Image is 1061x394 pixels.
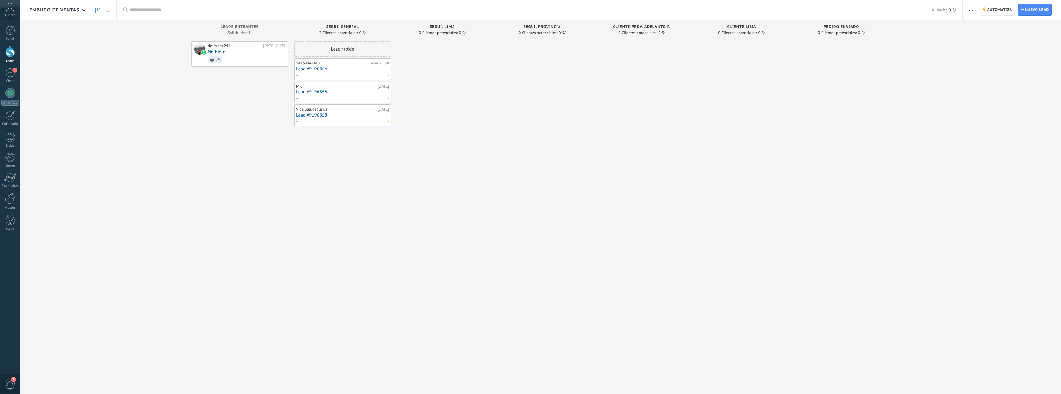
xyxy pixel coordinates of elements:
span: 1 [12,68,17,73]
div: Calendario [1,122,19,126]
a: Lead #9196868 [296,113,389,118]
div: Panel [1,37,19,41]
div: Estadísticas [1,184,19,188]
span: 0 S/ [659,31,665,35]
span: 0 Clientes potenciales: [419,31,458,35]
div: cliente lima [696,25,787,30]
span: 0 S/ [359,31,366,35]
a: Lead #9196866 [296,89,389,95]
div: WhatsApp [1,100,19,106]
span: 0 S/ [459,31,466,35]
div: 14159141403 [296,61,369,66]
span: Leads Entrantes [221,25,259,29]
span: cliente lima [727,25,756,29]
span: No hay nada asignado [388,75,389,76]
span: 0 Clientes potenciales: [519,31,557,35]
span: 0 S/ [758,31,765,35]
div: Vida Saludable Ga [296,107,376,112]
span: Solicitudes: 1 [228,31,251,35]
span: 0 S/ [858,31,865,35]
a: NetKlére [208,49,226,54]
span: segui. lima [430,25,455,29]
span: cliente prov. adelanto p. [613,25,671,29]
span: segui. general [326,25,359,29]
div: Leads [1,59,19,63]
span: No hay nada asignado [388,121,389,122]
span: 3 Clientes potenciales: [319,31,358,35]
span: 0 Clientes potenciales: [718,31,757,35]
span: Automatiza [987,4,1012,15]
div: Ayuda [1,228,19,232]
span: 0 S/ [559,31,566,35]
a: Automatiza [980,4,1015,16]
div: segui. lima [397,25,488,30]
a: Lead #9196864 [296,66,389,72]
div: [DATE] [378,107,389,112]
div: [DATE] 21:35 [263,43,285,48]
div: [DATE] [378,84,389,89]
span: Nuevo lead [1025,4,1049,15]
div: Correo [1,164,19,168]
div: Pedido enviado [796,25,887,30]
div: de: Yasta.244 [208,43,261,48]
span: 2 [11,377,16,382]
div: Ayer 21:38 [371,61,389,66]
span: segui. provincia [524,25,561,29]
a: Nuevo lead [1018,4,1052,16]
span: 4 leads: [932,7,947,13]
span: 0 Clientes potenciales: [818,31,857,35]
div: NetKlére [194,43,205,55]
div: Listas [1,144,19,148]
span: Pedido enviado [824,25,859,29]
span: Embudo de ventas [29,7,79,13]
span: 0 Clientes potenciales: [618,31,657,35]
div: Chats [1,79,19,83]
div: Lead rápido [294,41,391,57]
div: 34 [216,57,220,62]
div: segui. general [297,25,388,30]
div: Mio [296,84,376,89]
span: 0 S/ [948,7,956,13]
div: Leads Entrantes [195,25,285,30]
div: cliente prov. adelanto p. [597,25,687,30]
span: No hay nada asignado [388,98,389,99]
div: Ajustes [1,206,19,210]
span: Cuenta [5,13,15,17]
img: waba.svg [202,50,206,55]
div: segui. provincia [497,25,587,30]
